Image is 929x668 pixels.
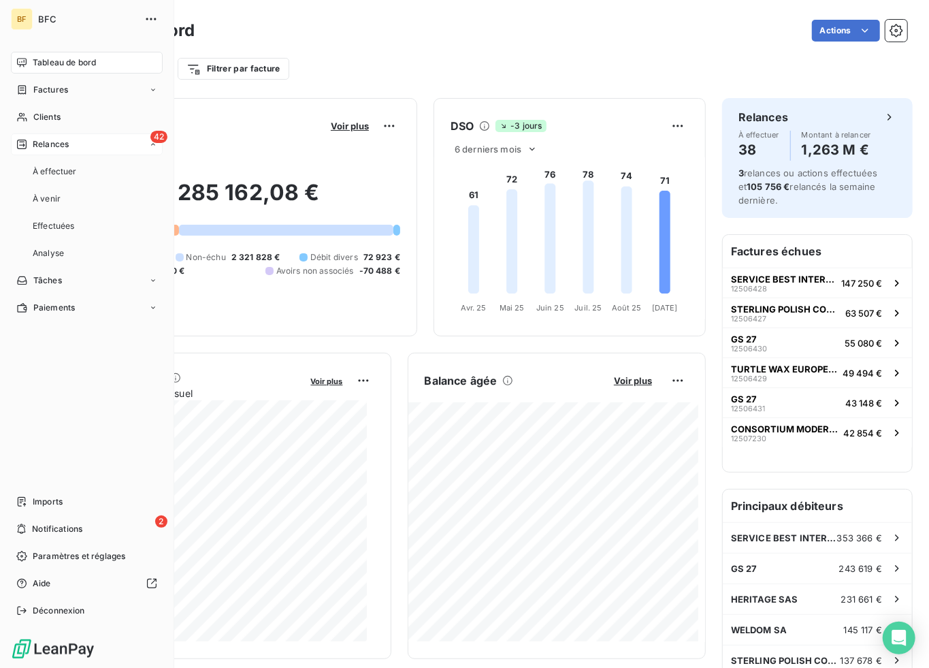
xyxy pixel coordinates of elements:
button: CONSORTIUM MODERNE DE DIFFUSION CMD1250723042 854 € [723,417,912,447]
span: BFC [38,14,136,25]
span: Voir plus [614,375,652,386]
span: Voir plus [311,377,343,386]
h6: Factures échues [723,235,912,268]
span: GS 27 [731,394,757,404]
span: Montant à relancer [802,131,871,139]
span: 43 148 € [845,398,882,409]
span: 12506429 [731,375,767,383]
span: STERLING POLISH COMPANY A/S [731,304,840,315]
span: SERVICE BEST INTERNATIONAL [731,532,837,543]
button: Actions [812,20,880,42]
button: GS 271250643143 148 € [723,387,912,417]
span: Avoirs non associés [276,265,354,277]
img: Logo LeanPay [11,638,95,660]
span: 12507230 [731,434,766,443]
span: À effectuer [738,131,779,139]
span: 231 661 € [841,594,882,605]
span: WELDOM SA [731,624,787,635]
span: Notifications [32,523,82,535]
span: 145 117 € [844,624,882,635]
a: Aide [11,573,163,594]
div: BF [11,8,33,30]
span: À effectuer [33,165,77,178]
h6: Balance âgée [425,372,498,389]
span: STERLING POLISH COMPANY A/S [731,655,841,666]
span: CONSORTIUM MODERNE DE DIFFUSION CMD [731,424,838,434]
span: 55 080 € [845,338,882,349]
span: 49 494 € [843,368,882,379]
span: GS 27 [731,563,757,574]
span: Aide [33,577,51,590]
button: STERLING POLISH COMPANY A/S1250642763 507 € [723,298,912,328]
h2: 3 285 162,08 € [77,179,400,220]
span: Chiffre d'affaires mensuel [77,386,301,400]
span: 72 923 € [363,251,400,264]
tspan: Mai 25 [500,303,525,313]
span: -3 jours [495,120,546,132]
h6: DSO [451,118,474,134]
span: Paramètres et réglages [33,550,125,562]
tspan: [DATE] [652,303,678,313]
h4: 38 [738,139,779,161]
span: 2 321 828 € [231,251,280,264]
span: Déconnexion [33,605,85,617]
span: 12506431 [731,404,765,413]
button: SERVICE BEST INTERNATIONAL12506428147 250 € [723,268,912,298]
span: 3 [738,168,744,178]
span: Clients [33,111,61,123]
span: Effectuées [33,220,75,232]
button: Voir plus [307,375,347,387]
span: 12506427 [731,315,766,323]
tspan: Août 25 [612,303,642,313]
button: Voir plus [610,375,656,387]
span: Tâches [33,274,62,287]
span: 42 854 € [843,428,882,439]
span: 6 derniers mois [455,144,521,155]
span: Imports [33,496,63,508]
h4: 1,263 M € [802,139,871,161]
span: -70 488 € [359,265,400,277]
span: relances ou actions effectuées et relancés la semaine dernière. [738,168,878,206]
span: HERITAGE SAS [731,594,798,605]
span: 353 366 € [837,532,882,543]
span: Relances [33,138,69,150]
span: 147 250 € [841,278,882,289]
h6: Relances [738,109,788,125]
span: Tableau de bord [33,57,96,69]
span: 12506428 [731,285,767,293]
span: Paiements [33,302,75,314]
span: SERVICE BEST INTERNATIONAL [731,274,836,285]
button: Filtrer par facture [178,58,289,80]
span: TURTLE WAX EUROPE LIMITED [731,364,837,375]
button: TURTLE WAX EUROPE LIMITED1250642949 494 € [723,357,912,387]
button: Voir plus [327,120,373,132]
div: Open Intercom Messenger [883,622,915,654]
span: 105 756 € [747,181,789,192]
h6: Principaux débiteurs [723,490,912,522]
button: GS 271250643055 080 € [723,328,912,357]
span: 63 507 € [845,308,882,319]
span: Voir plus [331,121,369,131]
span: Analyse [33,247,64,259]
tspan: Juin 25 [536,303,564,313]
tspan: Juil. 25 [574,303,602,313]
span: 137 678 € [841,655,882,666]
span: À venir [33,193,61,205]
span: Non-échu [186,251,226,264]
span: GS 27 [731,334,757,345]
tspan: Avr. 25 [461,303,487,313]
span: 42 [150,131,167,143]
span: Factures [33,84,68,96]
span: 243 619 € [839,563,882,574]
span: Débit divers [310,251,358,264]
span: 2 [155,515,167,528]
span: 12506430 [731,345,767,353]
